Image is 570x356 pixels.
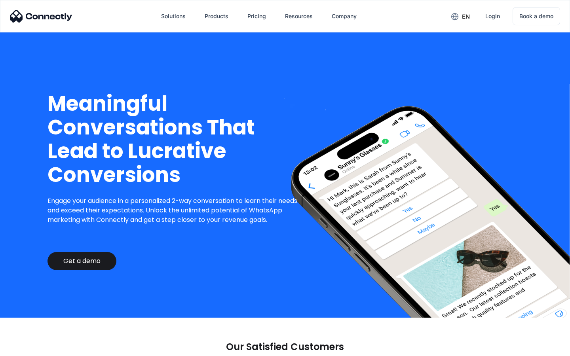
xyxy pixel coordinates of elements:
a: Pricing [241,7,272,26]
div: Products [205,11,228,22]
img: Connectly Logo [10,10,72,23]
a: Book a demo [513,7,560,25]
div: Pricing [247,11,266,22]
div: Login [485,11,500,22]
p: Engage your audience in a personalized 2-way conversation to learn their needs and exceed their e... [47,196,304,225]
div: Resources [285,11,313,22]
p: Our Satisfied Customers [226,341,344,352]
a: Get a demo [47,252,116,270]
div: en [462,11,470,22]
aside: Language selected: English [8,342,47,353]
div: Company [332,11,357,22]
a: Login [479,7,506,26]
div: Solutions [161,11,186,22]
div: Get a demo [63,257,101,265]
ul: Language list [16,342,47,353]
h1: Meaningful Conversations That Lead to Lucrative Conversions [47,92,304,187]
